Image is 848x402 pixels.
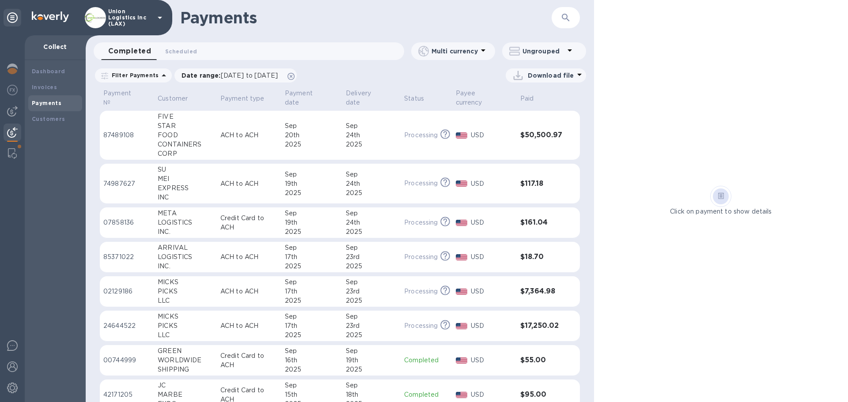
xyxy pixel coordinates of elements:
p: USD [471,179,513,188]
p: Date range : [182,71,282,80]
p: 02129186 [103,287,151,296]
p: Completed [404,356,448,365]
img: USD [456,132,468,139]
div: 2025 [285,262,339,271]
p: Ungrouped [522,47,564,56]
p: 42171205 [103,390,151,399]
img: Logo [32,11,69,22]
div: 19th [285,179,339,188]
div: 2025 [285,296,339,305]
div: Unpin categories [4,9,21,26]
div: Date range:[DATE] to [DATE] [174,68,297,83]
b: Customers [32,116,65,122]
div: FIVE [158,112,213,121]
h1: Payments [180,8,552,27]
div: Sep [346,170,397,179]
div: 19th [285,218,339,227]
p: USD [471,287,513,296]
p: ACH to ACH [220,287,278,296]
div: 18th [346,390,397,399]
div: MICKS [158,278,213,287]
div: 23rd [346,321,397,331]
div: 2025 [285,188,339,198]
div: Sep [285,170,339,179]
div: Sep [285,381,339,390]
p: Customer [158,94,188,103]
div: Sep [346,381,397,390]
div: 19th [346,356,397,365]
div: LOGISTICS [158,252,213,262]
img: USD [456,289,468,295]
div: GREEN [158,346,213,356]
div: Sep [346,346,397,356]
div: 24th [346,179,397,188]
img: Foreign exchange [7,85,18,95]
div: WORLDWIDE [158,356,213,365]
div: LOGISTICS [158,218,213,227]
p: USD [471,131,513,140]
p: USD [471,321,513,331]
span: Delivery date [346,89,397,107]
div: META [158,209,213,218]
div: 17th [285,252,339,262]
span: Payment type [220,94,276,103]
div: MICKS [158,312,213,321]
div: STAR [158,121,213,131]
div: 2025 [285,365,339,374]
p: 74987627 [103,179,151,188]
div: Sep [346,209,397,218]
div: 2025 [346,262,397,271]
div: 23rd [346,252,397,262]
p: Union Logistics Inc (LAX) [108,8,152,27]
div: INC. [158,262,213,271]
div: 15th [285,390,339,399]
p: ACH to ACH [220,179,278,188]
div: JC [158,381,213,390]
div: 2025 [346,331,397,340]
h3: $95.00 [520,391,562,399]
p: Multi currency [432,47,478,56]
div: CORP [158,149,213,158]
div: 16th [285,356,339,365]
div: PICKS [158,287,213,296]
div: 20th [285,131,339,140]
div: 2025 [285,331,339,340]
div: Sep [285,346,339,356]
span: Paid [520,94,545,103]
span: Payment № [103,89,151,107]
p: 24644522 [103,321,151,331]
div: INC [158,193,213,202]
div: 2025 [285,140,339,149]
div: INC. [158,227,213,237]
p: Payment type [220,94,265,103]
span: Payment date [285,89,339,107]
p: ACH to ACH [220,252,278,262]
p: Processing [404,321,438,331]
div: Sep [285,278,339,287]
img: USD [456,392,468,398]
div: 2025 [346,296,397,305]
div: Sep [285,312,339,321]
div: CONTAINERS [158,140,213,149]
div: Sep [346,243,397,252]
p: USD [471,252,513,262]
p: Payment № [103,89,139,107]
div: Sep [285,209,339,218]
div: 2025 [346,227,397,237]
span: Completed [108,45,151,57]
img: USD [456,180,468,187]
h3: $50,500.97 [520,131,562,139]
div: Sep [285,243,339,252]
h3: $161.04 [520,218,562,227]
p: Processing [404,131,438,140]
p: Completed [404,390,448,399]
p: Status [404,94,424,103]
p: Paid [520,94,534,103]
h3: $7,364.98 [520,287,562,296]
span: Scheduled [165,47,197,56]
div: Sep [285,121,339,131]
p: Download file [528,71,574,80]
h3: $17,250.02 [520,322,562,330]
div: LLC [158,296,213,305]
p: ACH to ACH [220,321,278,331]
